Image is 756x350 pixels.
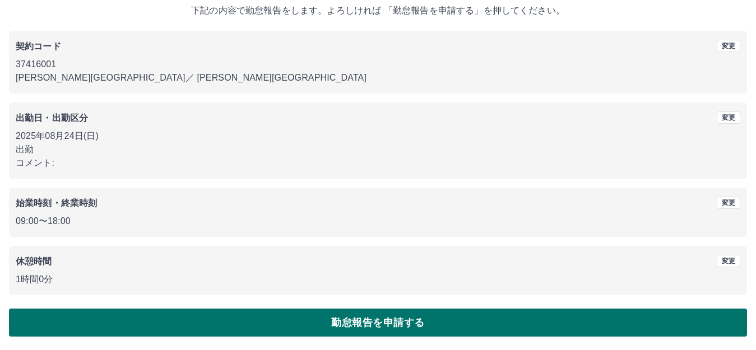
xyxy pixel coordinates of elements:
b: 休憩時間 [16,256,52,266]
p: 下記の内容で勤怠報告をします。よろしければ 「勤怠報告を申請する」を押してください。 [9,4,747,17]
button: 変更 [717,255,740,267]
p: 37416001 [16,58,740,71]
p: コメント: [16,156,740,170]
p: [PERSON_NAME][GEOGRAPHIC_DATA] ／ [PERSON_NAME][GEOGRAPHIC_DATA] [16,71,740,85]
button: 変更 [717,111,740,124]
p: 2025年08月24日(日) [16,129,740,143]
p: 1時間0分 [16,273,740,286]
p: 09:00 〜 18:00 [16,214,740,228]
p: 出勤 [16,143,740,156]
b: 出勤日・出勤区分 [16,113,88,123]
button: 勤怠報告を申請する [9,309,747,337]
button: 変更 [717,197,740,209]
button: 変更 [717,40,740,52]
b: 契約コード [16,41,61,51]
b: 始業時刻・終業時刻 [16,198,97,208]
